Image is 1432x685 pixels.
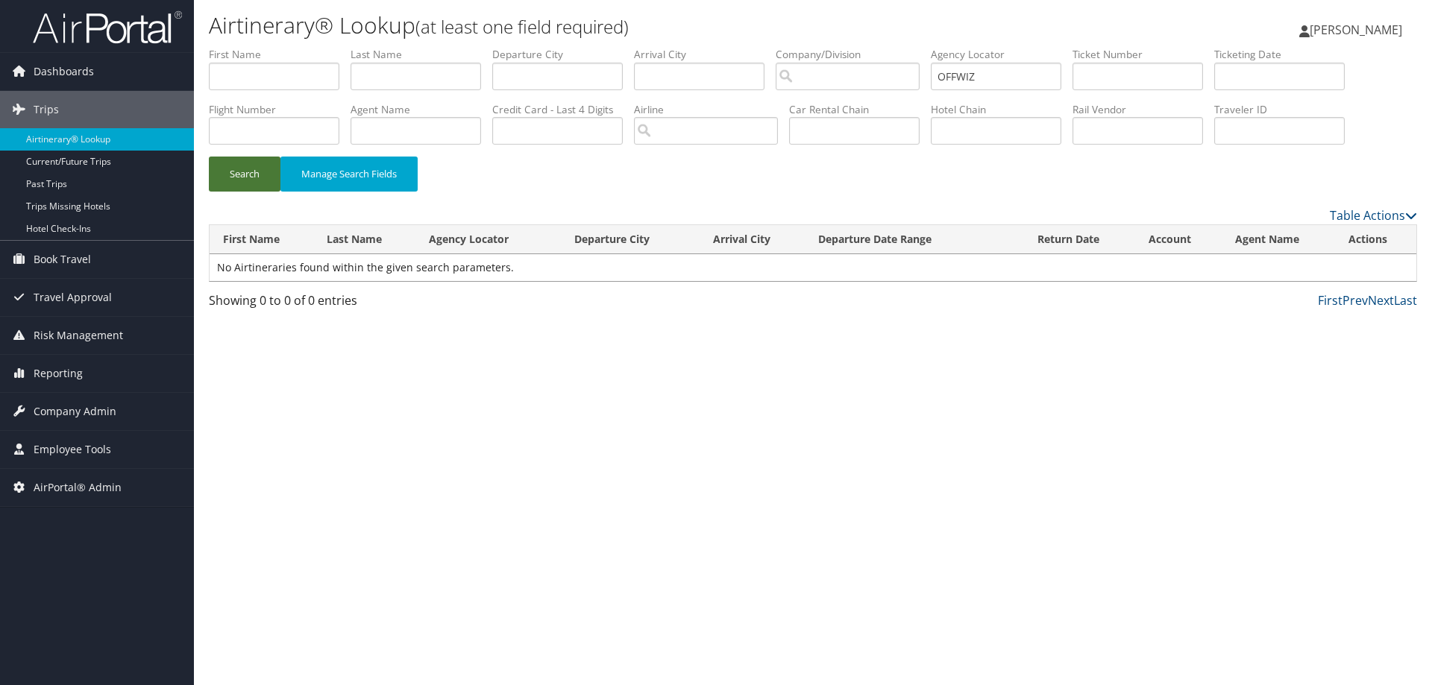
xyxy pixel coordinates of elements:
label: First Name [209,47,351,62]
a: Prev [1342,292,1368,309]
a: Last [1394,292,1417,309]
label: Traveler ID [1214,102,1356,117]
th: Actions [1335,225,1416,254]
label: Ticket Number [1073,47,1214,62]
th: First Name: activate to sort column ascending [210,225,313,254]
label: Ticketing Date [1214,47,1356,62]
button: Search [209,157,280,192]
span: Risk Management [34,317,123,354]
label: Departure City [492,47,634,62]
a: Table Actions [1330,207,1417,224]
label: Arrival City [634,47,776,62]
label: Flight Number [209,102,351,117]
label: Car Rental Chain [789,102,931,117]
img: airportal-logo.png [33,10,182,45]
span: Employee Tools [34,431,111,468]
span: Book Travel [34,241,91,278]
th: Departure Date Range: activate to sort column ascending [805,225,1025,254]
a: First [1318,292,1342,309]
span: AirPortal® Admin [34,469,122,506]
label: Last Name [351,47,492,62]
small: (at least one field required) [415,14,629,39]
label: Hotel Chain [931,102,1073,117]
th: Return Date: activate to sort column ascending [1024,225,1135,254]
h1: Airtinerary® Lookup [209,10,1014,41]
span: Trips [34,91,59,128]
a: Next [1368,292,1394,309]
label: Company/Division [776,47,931,62]
th: Agent Name [1222,225,1335,254]
th: Departure City: activate to sort column ascending [561,225,700,254]
th: Arrival City: activate to sort column ascending [700,225,804,254]
td: No Airtineraries found within the given search parameters. [210,254,1416,281]
button: Manage Search Fields [280,157,418,192]
label: Agency Locator [931,47,1073,62]
label: Credit Card - Last 4 Digits [492,102,634,117]
th: Last Name: activate to sort column ascending [313,225,415,254]
label: Agent Name [351,102,492,117]
span: Reporting [34,355,83,392]
label: Airline [634,102,789,117]
span: Company Admin [34,393,116,430]
a: [PERSON_NAME] [1299,7,1417,52]
th: Agency Locator: activate to sort column ascending [415,225,561,254]
div: Showing 0 to 0 of 0 entries [209,291,494,317]
span: Travel Approval [34,279,112,316]
span: [PERSON_NAME] [1310,22,1402,38]
label: Rail Vendor [1073,102,1214,117]
th: Account: activate to sort column ascending [1135,225,1222,254]
span: Dashboards [34,53,94,90]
